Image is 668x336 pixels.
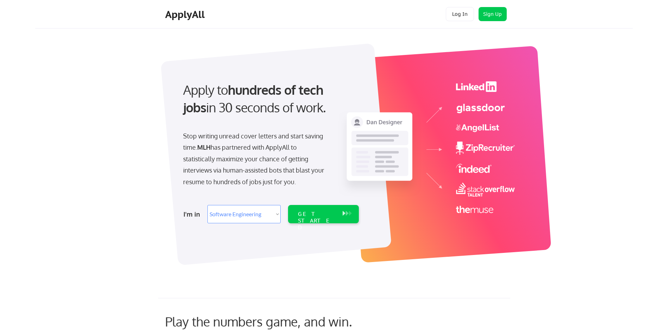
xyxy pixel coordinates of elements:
[298,211,336,231] div: GET STARTED
[183,81,356,117] div: Apply to in 30 seconds of work.
[183,82,326,115] strong: hundreds of tech jobs
[165,314,383,329] div: Play the numbers game, and win.
[183,209,203,220] div: I'm in
[446,7,474,21] button: Log In
[479,7,507,21] button: Sign Up
[165,8,207,20] div: ApplyAll
[197,143,211,151] strong: MLH
[183,130,328,187] div: Stop writing unread cover letters and start saving time. has partnered with ApplyAll to statistic...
